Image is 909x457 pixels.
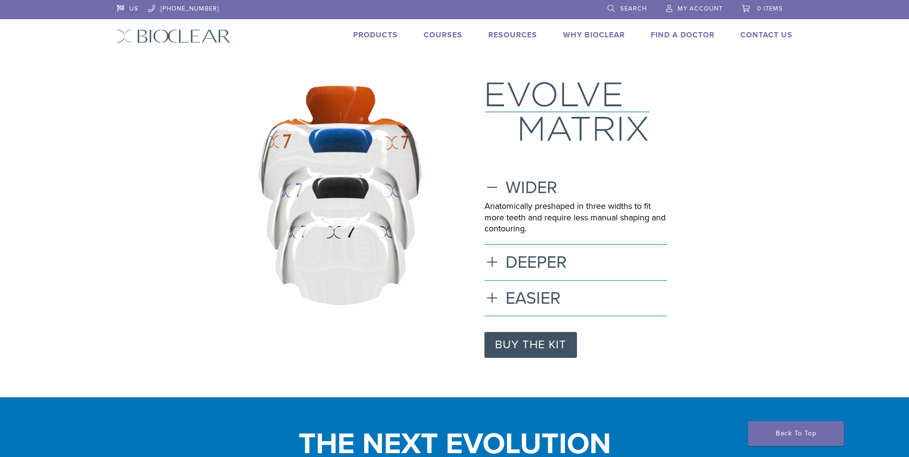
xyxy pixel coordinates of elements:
a: Back To Top [748,421,844,446]
a: Contact Us [740,30,793,40]
h3: DEEPER [484,252,667,273]
span: Search [620,5,647,12]
span: 0 items [757,5,783,12]
span: My Account [678,5,723,12]
a: BUY THE KIT [484,332,577,358]
a: Why Bioclear [563,30,625,40]
p: Anatomically preshaped in three widths to fit more teeth and require less manual shaping and cont... [484,201,667,234]
a: Products [353,30,398,40]
h3: WIDER [484,177,667,198]
img: Bioclear [117,29,230,43]
a: Courses [424,30,462,40]
h3: EASIER [484,288,667,308]
a: Resources [488,30,537,40]
h1: THE NEXT EVOLUTION [110,433,800,456]
a: Find A Doctor [651,30,714,40]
